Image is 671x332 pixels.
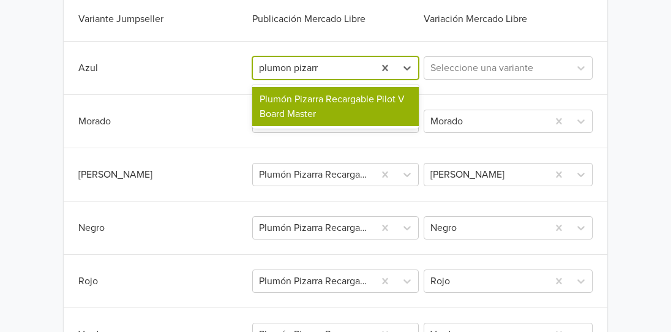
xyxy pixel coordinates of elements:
[78,167,250,182] div: [PERSON_NAME]
[252,87,419,126] div: Plumón Pizarra Recargable Pilot V Board Master
[78,12,250,26] div: Variante Jumpseller
[78,274,250,289] div: Rojo
[250,12,421,26] div: Publicación Mercado Libre
[78,61,250,75] div: Azul
[421,12,593,26] div: Variación Mercado Libre
[78,221,250,235] div: Negro
[78,114,250,129] div: Morado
